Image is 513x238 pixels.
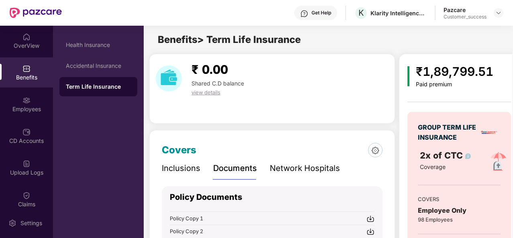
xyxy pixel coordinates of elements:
span: Policy Documents [170,192,242,202]
div: Settings [18,219,45,227]
span: Benefits > Term Life Insurance [158,34,301,45]
span: 2x of CTC [420,150,471,161]
div: ₹1,89,799.51 [416,62,493,81]
div: COVERS [418,195,501,203]
div: Customer_success [444,14,487,20]
span: Policy Copy 2 [170,228,203,234]
div: Term Life Insurance [66,83,131,91]
div: Inclusions [162,162,200,175]
img: svg+xml;base64,PHN2ZyBpZD0iQ0RfQWNjb3VudHMiIGRhdGEtbmFtZT0iQ0QgQWNjb3VudHMiIHhtbG5zPSJodHRwOi8vd3... [22,128,31,136]
span: view details [191,89,220,96]
img: svg+xml;base64,PHN2ZyBpZD0iVXBsb2FkX0xvZ3MiIGRhdGEtbmFtZT0iVXBsb2FkIExvZ3MiIHhtbG5zPSJodHRwOi8vd3... [22,160,31,168]
img: svg+xml;base64,PHN2ZyBpZD0iRW1wbG95ZWVzIiB4bWxucz0iaHR0cDovL3d3dy53My5vcmcvMjAwMC9zdmciIHdpZHRoPS... [22,96,31,104]
img: policyIcon [485,149,511,175]
div: Documents [213,162,257,175]
img: svg+xml;base64,PHN2ZyBpZD0iSG9tZSIgeG1sbnM9Imh0dHA6Ly93d3cudzMub3JnLzIwMDAvc3ZnIiB3aWR0aD0iMjAiIG... [22,33,31,41]
img: New Pazcare Logo [10,8,62,18]
span: ₹ 0.00 [191,62,228,77]
img: svg+xml;base64,PHN2ZyBpZD0iU2V0dGluZy0yMHgyMCIgeG1sbnM9Imh0dHA6Ly93d3cudzMub3JnLzIwMDAvc3ZnIiB3aW... [8,219,16,227]
div: Pazcare [444,6,487,14]
img: svg+xml;base64,PHN2ZyBpZD0iQ2xhaW0iIHhtbG5zPSJodHRwOi8vd3d3LnczLm9yZy8yMDAwL3N2ZyIgd2lkdGg9IjIwIi... [22,191,31,199]
div: Paid premium [416,81,493,88]
span: Shared C.D balance [191,80,244,87]
span: K [358,8,364,18]
span: Policy Copy 1 [170,215,203,222]
div: Network Hospitals [270,162,340,175]
span: Coverage [420,163,446,170]
img: svg+xml;base64,PHN2ZyBpZD0iSGVscC0zMngzMiIgeG1sbnM9Imh0dHA6Ly93d3cudzMub3JnLzIwMDAvc3ZnIiB3aWR0aD... [300,10,308,18]
img: download [156,65,182,92]
div: Covers [162,142,196,158]
div: 98 Employees [418,216,501,224]
div: Accidental Insurance [66,63,131,69]
img: svg+xml;base64,PHN2ZyBpZD0iQmVuZWZpdHMiIHhtbG5zPSJodHRwOi8vd3d3LnczLm9yZy8yMDAwL3N2ZyIgd2lkdGg9Ij... [22,65,31,73]
div: Get Help [311,10,331,16]
img: 6dce827fd94a5890c5f76efcf9a6403c.png [372,147,379,154]
img: icon [407,66,409,86]
div: GROUP TERM LIFE INSURANCE [418,122,478,142]
img: info [465,153,471,159]
div: Klarity Intelligence [GEOGRAPHIC_DATA] [370,9,427,17]
div: Employee Only [418,205,501,216]
div: Health Insurance [66,42,131,48]
img: svg+xml;base64,PHN2ZyBpZD0iRG93bmxvYWQtMjR4MjQiIHhtbG5zPSJodHRwOi8vd3d3LnczLm9yZy8yMDAwL3N2ZyIgd2... [366,215,375,223]
img: insurerLogo [480,124,498,141]
img: svg+xml;base64,PHN2ZyBpZD0iRG93bmxvYWQtMjR4MjQiIHhtbG5zPSJodHRwOi8vd3d3LnczLm9yZy8yMDAwL3N2ZyIgd2... [366,228,375,236]
img: svg+xml;base64,PHN2ZyBpZD0iRHJvcGRvd24tMzJ4MzIiIHhtbG5zPSJodHRwOi8vd3d3LnczLm9yZy8yMDAwL3N2ZyIgd2... [495,10,502,16]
